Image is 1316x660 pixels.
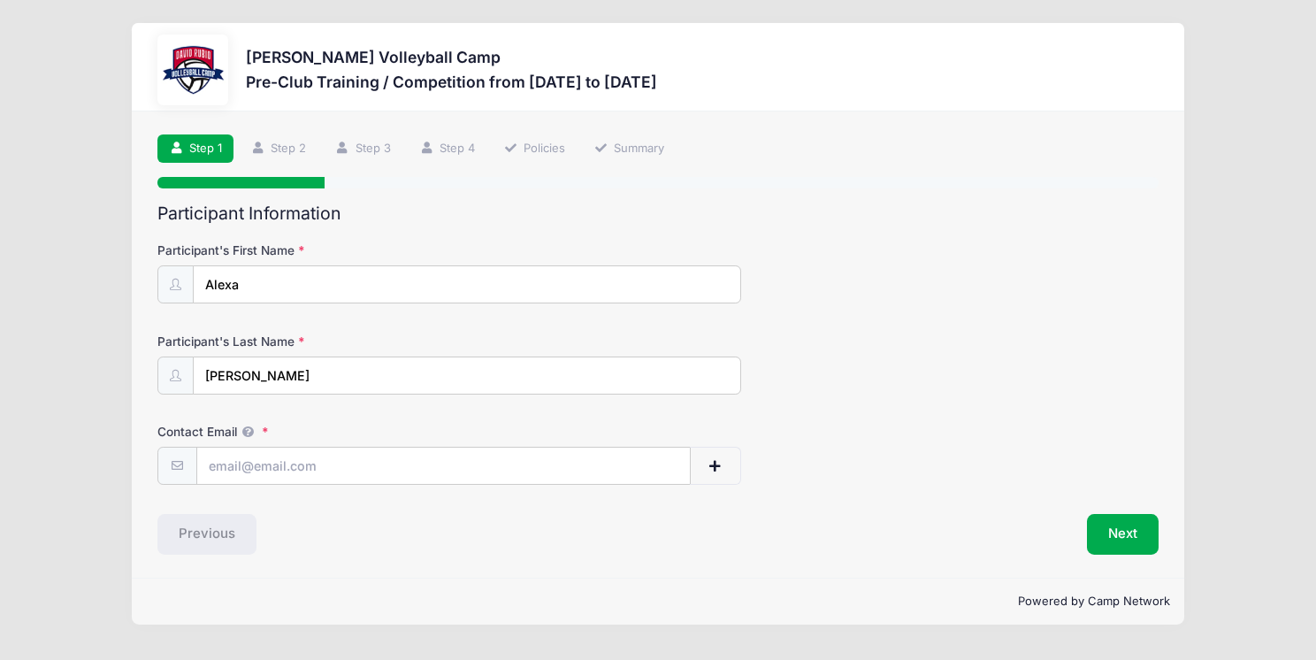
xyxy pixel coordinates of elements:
[324,134,402,164] a: Step 3
[157,242,491,259] label: Participant's First Name
[157,423,491,441] label: Contact Email
[193,265,741,303] input: Participant's First Name
[157,134,233,164] a: Step 1
[408,134,486,164] a: Step 4
[196,447,692,485] input: email@email.com
[583,134,677,164] a: Summary
[246,48,657,66] h3: [PERSON_NAME] Volleyball Camp
[246,73,657,91] h3: Pre-Club Training / Competition from [DATE] to [DATE]
[146,593,1170,610] p: Powered by Camp Network
[240,134,318,164] a: Step 2
[157,203,1159,224] h2: Participant Information
[492,134,577,164] a: Policies
[193,357,741,395] input: Participant's Last Name
[157,333,491,350] label: Participant's Last Name
[1087,514,1159,555] button: Next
